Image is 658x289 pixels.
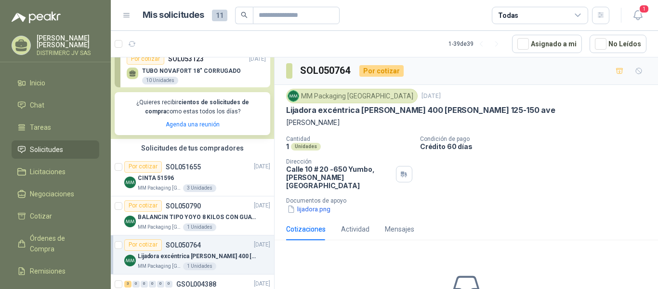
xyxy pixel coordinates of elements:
p: [DATE] [421,92,441,101]
div: 10 Unidades [142,77,178,84]
div: Por cotizar [127,53,164,65]
span: 11 [212,10,227,21]
div: Solicitudes de tus compradores [111,139,274,157]
span: Negociaciones [30,189,74,199]
p: Crédito 60 días [420,142,654,151]
div: 0 [141,281,148,288]
span: Cotizar [30,211,52,221]
p: SOL053123 [168,54,204,64]
span: Inicio [30,78,45,88]
div: Por cotizar [124,161,162,173]
div: 3 [124,281,132,288]
span: search [241,12,248,18]
p: BALANCIN TIPO YOYO 8 KILOS CON GUAYA ACERO INOX [138,213,258,222]
p: MM Packaging [GEOGRAPHIC_DATA] [138,262,181,270]
img: Company Logo [124,177,136,188]
p: MM Packaging [GEOGRAPHIC_DATA] [138,223,181,231]
div: 1 - 39 de 39 [448,36,504,52]
span: Remisiones [30,266,66,276]
h1: Mis solicitudes [143,8,204,22]
a: Inicio [12,74,99,92]
div: 0 [132,281,140,288]
p: Lijadora excéntrica [PERSON_NAME] 400 [PERSON_NAME] 125-150 ave [286,105,555,115]
a: Por cotizarSOL051655[DATE] Company LogoCINTA 51596MM Packaging [GEOGRAPHIC_DATA]3 Unidades [111,157,274,196]
p: SOL050764 [166,242,201,248]
div: Por cotizar [124,239,162,251]
div: Unidades [291,143,321,151]
div: 0 [149,281,156,288]
a: Remisiones [12,262,99,280]
button: No Leídos [590,35,646,53]
p: DISTRIMERC JV SAS [37,50,99,56]
p: CINTA 51596 [138,174,174,183]
a: Licitaciones [12,163,99,181]
p: SOL051655 [166,164,201,170]
div: 3 Unidades [183,184,216,192]
span: 1 [639,4,649,14]
p: [DATE] [254,201,270,210]
div: 1 Unidades [183,223,216,231]
p: TUBO NOVAFORT 18" CORRUGADO [142,68,241,74]
div: Cotizaciones [286,224,326,234]
a: Negociaciones [12,185,99,203]
p: Dirección [286,158,392,165]
a: Cotizar [12,207,99,225]
p: [DATE] [254,162,270,171]
button: Asignado a mi [512,35,582,53]
h3: SOL050764 [300,63,352,78]
p: [PERSON_NAME] [286,117,646,128]
b: cientos de solicitudes de compra [145,99,249,115]
span: Órdenes de Compra [30,233,90,254]
a: Solicitudes [12,140,99,159]
p: [DATE] [254,279,270,289]
img: Company Logo [124,255,136,266]
img: Company Logo [288,91,299,101]
p: 1 [286,142,289,151]
div: Mensajes [385,224,414,234]
p: [DATE] [249,55,266,64]
div: Actividad [341,224,369,234]
div: 0 [165,281,172,288]
p: Lijadora excéntrica [PERSON_NAME] 400 [PERSON_NAME] 125-150 ave [138,252,258,261]
span: Licitaciones [30,166,66,177]
div: 0 [157,281,164,288]
div: Todas [498,10,518,21]
p: SOL050790 [166,203,201,209]
img: Logo peakr [12,12,61,23]
button: 1 [629,7,646,24]
p: GSOL004388 [176,281,216,288]
p: Cantidad [286,136,412,142]
p: Condición de pago [420,136,654,142]
a: Por cotizarSOL050790[DATE] Company LogoBALANCIN TIPO YOYO 8 KILOS CON GUAYA ACERO INOXMM Packagin... [111,196,274,235]
div: Por cotizar [359,65,404,77]
p: Documentos de apoyo [286,197,654,204]
p: MM Packaging [GEOGRAPHIC_DATA] [138,184,181,192]
a: Agenda una reunión [166,121,220,128]
p: ¿Quieres recibir como estas todos los días? [120,98,264,116]
p: [PERSON_NAME] [PERSON_NAME] [37,35,99,48]
p: Calle 10 # 20 -650 Yumbo , [PERSON_NAME][GEOGRAPHIC_DATA] [286,165,392,190]
a: Chat [12,96,99,114]
a: Órdenes de Compra [12,229,99,258]
div: 1 Unidades [183,262,216,270]
a: Por cotizarSOL050764[DATE] Company LogoLijadora excéntrica [PERSON_NAME] 400 [PERSON_NAME] 125-15... [111,235,274,275]
img: Company Logo [124,216,136,227]
button: lijadora.png [286,204,331,214]
a: Tareas [12,118,99,137]
span: Tareas [30,122,51,133]
div: MM Packaging [GEOGRAPHIC_DATA] [286,89,418,103]
span: Chat [30,100,44,110]
div: Por cotizar [124,200,162,212]
span: Solicitudes [30,144,63,155]
a: Por cotizarSOL053123[DATE] TUBO NOVAFORT 18" CORRUGADO10 Unidades [115,49,270,87]
p: [DATE] [254,240,270,249]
